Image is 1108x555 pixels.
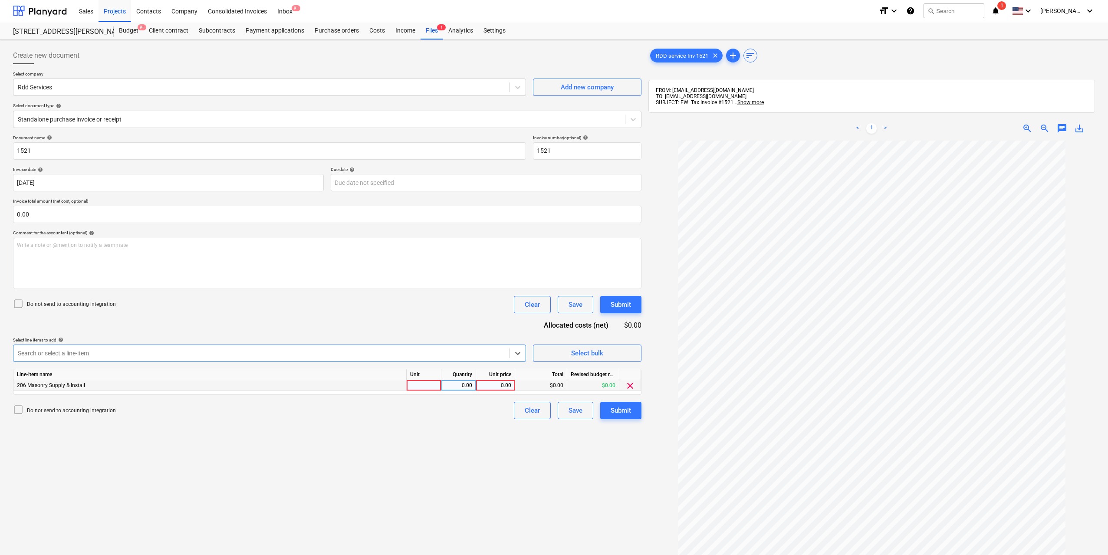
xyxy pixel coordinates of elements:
a: Next page [880,123,891,134]
span: TO: [EMAIL_ADDRESS][DOMAIN_NAME] [656,93,746,99]
div: Document name [13,135,526,141]
span: help [348,167,355,172]
a: Settings [478,22,511,39]
div: $0.00 [515,380,567,391]
input: Document name [13,142,526,160]
a: Previous page [852,123,863,134]
button: Clear [514,296,551,313]
div: Files [421,22,443,39]
a: Costs [364,22,390,39]
span: 9+ [138,24,146,30]
span: help [54,103,61,108]
i: keyboard_arrow_down [889,6,899,16]
a: Purchase orders [309,22,364,39]
span: help [56,337,63,342]
div: Invoice number (optional) [533,135,641,141]
button: Add new company [533,79,641,96]
span: FROM: [EMAIL_ADDRESS][DOMAIN_NAME] [656,87,754,93]
span: help [581,135,588,140]
p: Select company [13,71,526,79]
a: Subcontracts [194,22,240,39]
div: Clear [525,405,540,416]
div: Clear [525,299,540,310]
div: Submit [611,299,631,310]
div: Total [515,369,567,380]
span: save_alt [1074,123,1085,134]
a: Income [390,22,421,39]
div: Quantity [441,369,476,380]
div: Save [569,405,582,416]
span: ... [733,99,764,105]
input: Invoice total amount (net cost, optional) [13,206,641,223]
span: clear [710,50,720,61]
input: Invoice date not specified [13,174,324,191]
div: Revised budget remaining [567,369,619,380]
iframe: Chat Widget [1065,513,1108,555]
button: Clear [514,402,551,419]
div: [STREET_ADDRESS][PERSON_NAME] [13,27,103,36]
a: Analytics [443,22,478,39]
a: Payment applications [240,22,309,39]
div: RDD service Inv 1521 [650,49,723,62]
div: Unit price [476,369,515,380]
span: help [87,230,94,236]
p: Do not send to accounting integration [27,407,116,414]
i: notifications [991,6,1000,16]
span: help [36,167,43,172]
span: clear [625,381,635,391]
input: Due date not specified [331,174,641,191]
div: Add new company [561,82,614,93]
div: Allocated costs (net) [529,320,622,330]
span: [PERSON_NAME] [1040,7,1084,14]
div: Unit [407,369,441,380]
i: keyboard_arrow_down [1023,6,1033,16]
a: Files1 [421,22,443,39]
button: Select bulk [533,345,641,362]
div: $0.00 [567,380,619,391]
span: zoom_in [1022,123,1032,134]
div: Select document type [13,103,641,108]
div: Select bulk [571,348,603,359]
span: add [728,50,738,61]
div: Invoice date [13,167,324,172]
div: Due date [331,167,641,172]
div: Select line-items to add [13,337,526,343]
div: Submit [611,405,631,416]
button: Search [924,3,984,18]
span: chat [1057,123,1067,134]
span: 9+ [292,5,300,11]
span: zoom_out [1039,123,1050,134]
div: $0.00 [622,320,641,330]
button: Submit [600,296,641,313]
span: Show more [737,99,764,105]
p: Do not send to accounting integration [27,301,116,308]
div: Comment for the accountant (optional) [13,230,641,236]
div: Budget [114,22,144,39]
a: Client contract [144,22,194,39]
button: Save [558,402,593,419]
div: 0.00 [480,380,511,391]
span: SUBJECT: FW: Tax Invoice #1521 [656,99,733,105]
span: search [927,7,934,14]
span: RDD service Inv 1521 [651,53,713,59]
p: Invoice total amount (net cost, optional) [13,198,641,206]
button: Save [558,296,593,313]
input: Invoice number [533,142,641,160]
span: Create new document [13,50,79,61]
a: Budget9+ [114,22,144,39]
span: 206 Masonry Supply & Install [17,382,85,388]
i: format_size [878,6,889,16]
span: sort [745,50,756,61]
span: help [45,135,52,140]
button: Submit [600,402,641,419]
div: Line-item name [13,369,407,380]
